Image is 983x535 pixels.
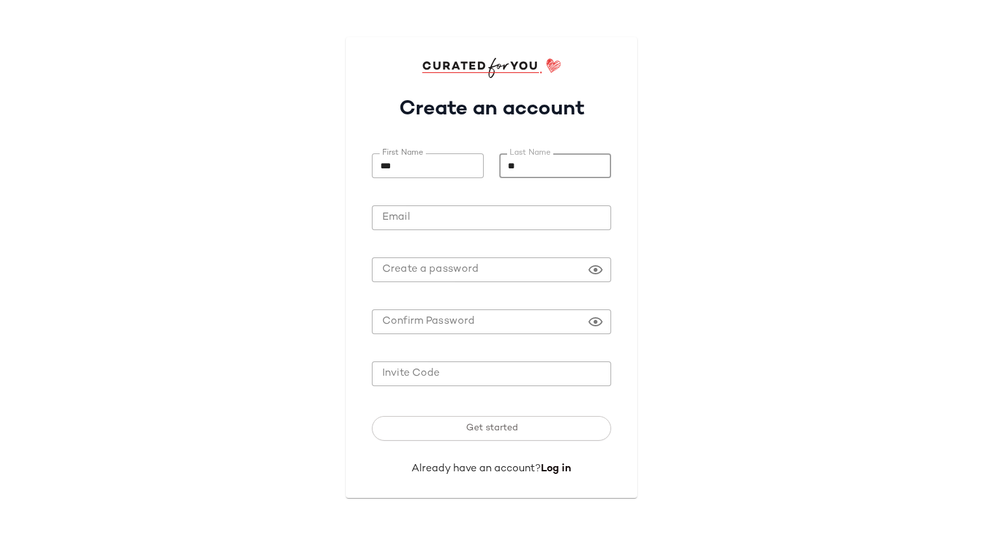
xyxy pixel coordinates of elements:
a: Log in [541,463,571,475]
span: Already have an account? [412,463,541,475]
span: Get started [465,423,518,434]
button: Get started [372,416,611,441]
h1: Create an account [372,78,611,133]
img: cfy_login_logo.DGdB1djN.svg [422,58,562,77]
